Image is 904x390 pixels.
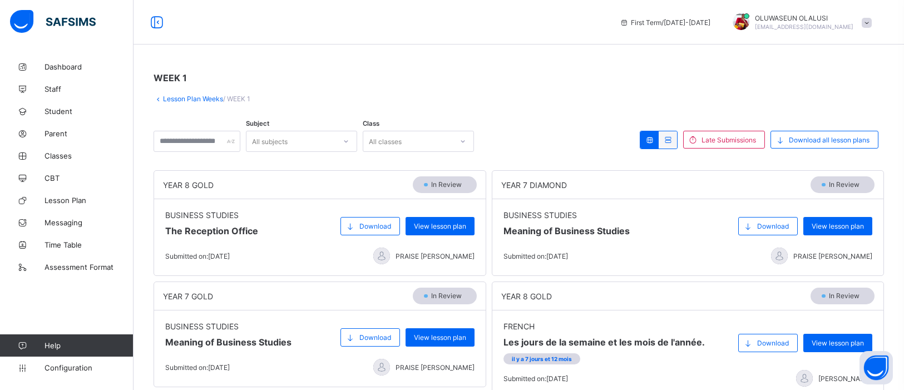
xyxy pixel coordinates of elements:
[246,120,269,127] span: Subject
[223,95,250,103] span: / WEEK 1
[503,337,705,348] span: Les jours de la semaine et les mois de l'année.
[722,13,877,32] div: OLUWASEUNOLALUSI
[163,292,213,301] span: YEAR 7 GOLD
[406,328,475,337] a: View lesson plan
[165,363,230,372] span: Submitted on: [DATE]
[396,252,475,260] span: PRAISE [PERSON_NAME]
[359,222,391,230] span: Download
[154,72,187,83] span: WEEK 1
[818,374,872,383] span: [PERSON_NAME]
[793,252,872,260] span: PRAISE [PERSON_NAME]
[503,252,568,260] span: Submitted on: [DATE]
[789,136,870,144] span: Download all lesson plans
[163,95,223,103] a: Lesson Plan Weeks
[620,18,710,27] span: session/term information
[165,322,292,331] span: BUSINESS STUDIES
[252,131,288,152] div: All subjects
[755,14,853,22] span: OLUWASEUN OLALUSI
[165,210,258,220] span: BUSINESS STUDIES
[770,136,884,144] a: Download all lesson plans
[45,85,134,93] span: Staff
[359,333,391,342] span: Download
[45,263,134,271] span: Assessment Format
[430,292,468,300] span: In Review
[755,23,853,30] span: [EMAIL_ADDRESS][DOMAIN_NAME]
[702,136,756,144] span: Late Submissions
[803,217,872,225] a: View lesson plan
[503,374,568,383] span: Submitted on: [DATE]
[414,333,466,342] span: View lesson plan
[163,180,214,190] span: YEAR 8 GOLD
[45,62,134,71] span: Dashboard
[503,210,630,220] span: BUSINESS STUDIES
[796,370,813,387] img: default.svg
[45,363,133,372] span: Configuration
[803,334,872,342] a: View lesson plan
[165,252,230,260] span: Submitted on: [DATE]
[165,225,258,236] span: The Reception Office
[45,341,133,350] span: Help
[10,10,96,33] img: safsims
[45,129,134,138] span: Parent
[757,339,789,347] span: Download
[757,222,789,230] span: Download
[45,151,134,160] span: Classes
[828,292,866,300] span: In Review
[501,292,552,301] span: YEAR 8 GOLD
[45,240,134,249] span: Time Table
[45,174,134,182] span: CBT
[812,222,864,230] span: View lesson plan
[812,339,864,347] span: View lesson plan
[373,359,390,376] img: default.svg
[373,248,390,264] img: default.svg
[430,180,468,189] span: In Review
[406,217,475,225] a: View lesson plan
[501,180,567,190] span: YEAR 7 DIAMOND
[165,337,292,348] span: Meaning of Business Studies
[45,196,134,205] span: Lesson Plan
[363,120,379,127] span: Class
[45,107,134,116] span: Student
[859,351,893,384] button: Open asap
[414,222,466,230] span: View lesson plan
[396,363,475,372] span: PRAISE [PERSON_NAME]
[828,180,866,189] span: In Review
[45,218,134,227] span: Messaging
[503,225,630,236] span: Meaning of Business Studies
[771,248,788,264] img: default.svg
[369,131,402,152] div: All classes
[503,322,705,331] span: FRENCH
[512,356,572,362] span: il y a 7 jours et 12 mois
